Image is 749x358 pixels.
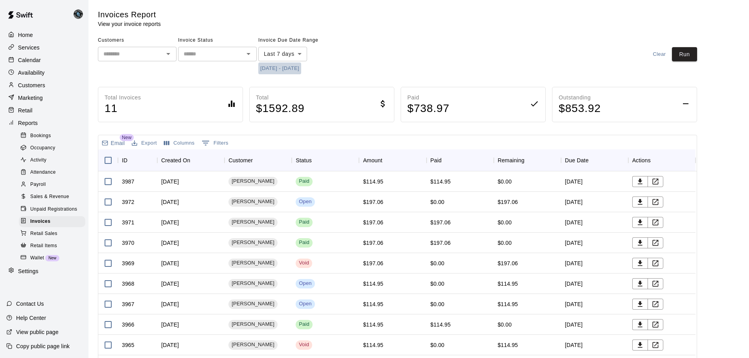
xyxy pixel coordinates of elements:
div: [DATE] [561,274,628,294]
div: Status [292,149,359,171]
button: View Invoice [648,196,663,207]
div: Paid [299,321,309,328]
span: [PERSON_NAME] [228,259,278,267]
button: Select columns [162,137,197,149]
a: Payroll [19,179,88,191]
div: $114.95 [431,178,451,185]
a: Activity [19,154,88,167]
div: [DATE] [561,212,628,233]
div: 3968 [122,280,134,288]
div: Last 7 days [258,47,307,61]
div: [PERSON_NAME] [228,299,278,309]
div: $197.06 [431,239,451,247]
a: Occupancy [19,142,88,154]
span: Customers [98,34,177,47]
span: Invoice Due Date Range [258,34,327,47]
p: Customers [18,81,45,89]
div: Customer [228,149,253,171]
button: Download PDF [632,176,648,187]
button: View Invoice [648,340,663,351]
div: $0.00 [498,321,512,329]
button: Sort [253,155,264,166]
div: Remaining [494,149,561,171]
span: Occupancy [30,144,55,152]
div: Paid [299,218,309,226]
span: Bookings [30,132,51,140]
div: $197.06 [363,218,383,226]
div: [PERSON_NAME] [228,340,278,350]
div: $0.00 [431,198,445,206]
button: View Invoice [648,319,663,330]
p: Retail [18,106,33,114]
span: [PERSON_NAME] [228,280,278,287]
div: Void [299,341,309,349]
div: $0.00 [431,259,445,267]
span: Invoice Status [178,34,257,47]
div: 3966 [122,321,134,329]
div: [DATE] [157,192,225,212]
button: View Invoice [648,217,663,228]
div: Open [299,280,311,287]
span: Sales & Revenue [30,193,69,201]
p: Help Center [16,314,46,322]
span: [PERSON_NAME] [228,178,278,185]
button: Email [100,138,127,149]
p: Home [18,31,33,39]
div: Created On [157,149,225,171]
p: Calendar [18,56,41,64]
a: Attendance [19,167,88,179]
h4: 11 [105,102,141,116]
div: Amount [359,149,426,171]
div: Settings [6,265,82,277]
div: [DATE] [157,171,225,192]
button: Clear [647,47,672,62]
div: [DATE] [157,233,225,253]
a: WalletNew [19,252,88,264]
a: Retail Sales [19,228,88,240]
p: Settings [18,267,39,275]
div: [DATE] [157,314,225,335]
a: Retail [6,105,82,116]
span: Retail Items [30,242,57,250]
a: Bookings [19,130,88,142]
button: Sort [383,155,394,166]
a: Availability [6,67,82,79]
button: Download PDF [632,319,648,330]
div: $197.06 [363,239,383,247]
img: Danny Lake [74,9,83,19]
p: Copy public page link [16,342,70,350]
div: $197.06 [498,259,518,267]
h4: $ 738.97 [407,102,449,116]
div: [DATE] [157,253,225,274]
div: Sales & Revenue [19,191,85,202]
button: Download PDF [632,299,648,310]
div: [DATE] [561,253,628,274]
div: Due Date [561,149,628,171]
a: Invoices [19,215,88,228]
button: Sort [589,155,600,166]
div: Paid [299,178,309,185]
a: Customers [6,79,82,91]
a: Services [6,42,82,53]
div: Actions [628,149,696,171]
div: 3987 [122,178,134,185]
div: [PERSON_NAME] [228,259,278,268]
span: [PERSON_NAME] [228,341,278,349]
button: View Invoice [648,299,663,310]
button: Open [243,48,254,59]
div: [PERSON_NAME] [228,320,278,329]
div: $114.95 [431,321,451,329]
div: Paid [299,239,309,246]
a: Unpaid Registrations [19,203,88,215]
div: 3967 [122,300,134,308]
h4: $ 853.92 [559,102,601,116]
a: Sales & Revenue [19,191,88,203]
div: $114.95 [498,341,518,349]
div: [DATE] [561,314,628,335]
div: Actions [632,149,651,171]
div: WalletNew [19,253,85,264]
div: $0.00 [431,280,445,288]
div: $0.00 [431,300,445,308]
div: $0.00 [498,239,512,247]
